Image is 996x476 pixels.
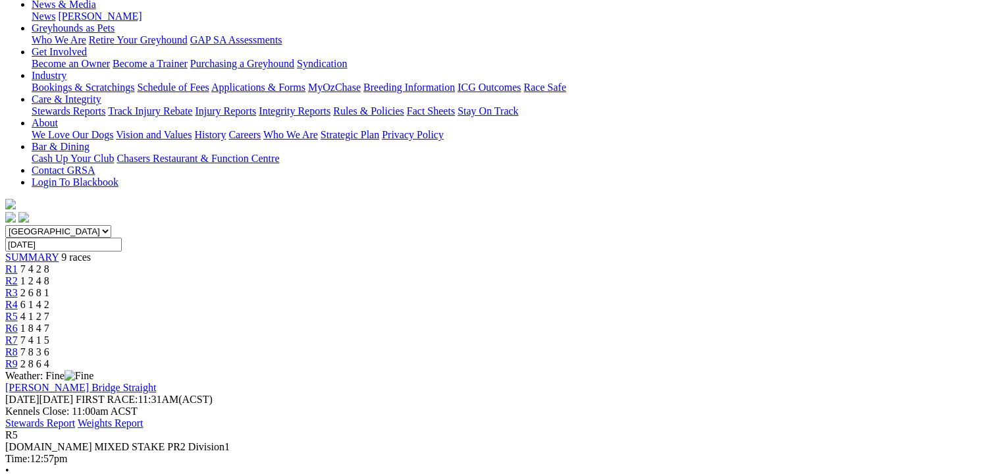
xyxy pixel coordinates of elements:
[32,34,86,45] a: Who We Are
[5,417,75,429] a: Stewards Report
[321,129,379,140] a: Strategic Plan
[116,129,192,140] a: Vision and Values
[18,212,29,223] img: twitter.svg
[5,299,18,310] a: R4
[333,105,404,117] a: Rules & Policies
[20,275,49,286] span: 1 2 4 8
[20,358,49,369] span: 2 8 6 4
[263,129,318,140] a: Who We Are
[308,82,361,93] a: MyOzChase
[32,34,991,46] div: Greyhounds as Pets
[76,394,138,405] span: FIRST RACE:
[5,429,18,440] span: R5
[5,465,9,476] span: •
[78,417,144,429] a: Weights Report
[5,275,18,286] a: R2
[32,93,101,105] a: Care & Integrity
[20,263,49,275] span: 7 4 2 8
[5,212,16,223] img: facebook.svg
[407,105,455,117] a: Fact Sheets
[32,176,118,188] a: Login To Blackbook
[458,105,518,117] a: Stay On Track
[32,129,991,141] div: About
[32,82,134,93] a: Bookings & Scratchings
[65,370,93,382] img: Fine
[5,453,991,465] div: 12:57pm
[20,334,49,346] span: 7 4 1 5
[137,82,209,93] a: Schedule of Fees
[5,199,16,209] img: logo-grsa-white.png
[5,263,18,275] a: R1
[211,82,305,93] a: Applications & Forms
[76,394,213,405] span: 11:31AM(ACST)
[297,58,347,69] a: Syndication
[32,129,113,140] a: We Love Our Dogs
[5,287,18,298] a: R3
[5,406,991,417] div: Kennels Close: 11:00am ACST
[5,382,156,393] a: [PERSON_NAME] Bridge Straight
[61,251,91,263] span: 9 races
[194,129,226,140] a: History
[113,58,188,69] a: Become a Trainer
[32,153,991,165] div: Bar & Dining
[190,58,294,69] a: Purchasing a Greyhound
[382,129,444,140] a: Privacy Policy
[5,334,18,346] a: R7
[5,311,18,322] a: R5
[5,358,18,369] a: R9
[32,141,90,152] a: Bar & Dining
[32,153,114,164] a: Cash Up Your Club
[523,82,565,93] a: Race Safe
[32,46,87,57] a: Get Involved
[5,323,18,334] a: R6
[195,105,256,117] a: Injury Reports
[20,323,49,334] span: 1 8 4 7
[32,70,66,81] a: Industry
[32,11,991,22] div: News & Media
[117,153,279,164] a: Chasers Restaurant & Function Centre
[5,251,59,263] a: SUMMARY
[5,238,122,251] input: Select date
[5,441,991,453] div: [DOMAIN_NAME] MIXED STAKE PR2 Division1
[32,58,110,69] a: Become an Owner
[363,82,455,93] a: Breeding Information
[5,453,30,464] span: Time:
[32,22,115,34] a: Greyhounds as Pets
[5,370,93,381] span: Weather: Fine
[5,394,73,405] span: [DATE]
[32,11,55,22] a: News
[458,82,521,93] a: ICG Outcomes
[32,105,105,117] a: Stewards Reports
[5,346,18,357] a: R8
[20,299,49,310] span: 6 1 4 2
[32,105,991,117] div: Care & Integrity
[32,165,95,176] a: Contact GRSA
[89,34,188,45] a: Retire Your Greyhound
[20,311,49,322] span: 4 1 2 7
[190,34,282,45] a: GAP SA Assessments
[32,117,58,128] a: About
[228,129,261,140] a: Careers
[20,287,49,298] span: 2 6 8 1
[5,394,39,405] span: [DATE]
[259,105,330,117] a: Integrity Reports
[32,82,991,93] div: Industry
[58,11,142,22] a: [PERSON_NAME]
[32,58,991,70] div: Get Involved
[108,105,192,117] a: Track Injury Rebate
[20,346,49,357] span: 7 8 3 6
